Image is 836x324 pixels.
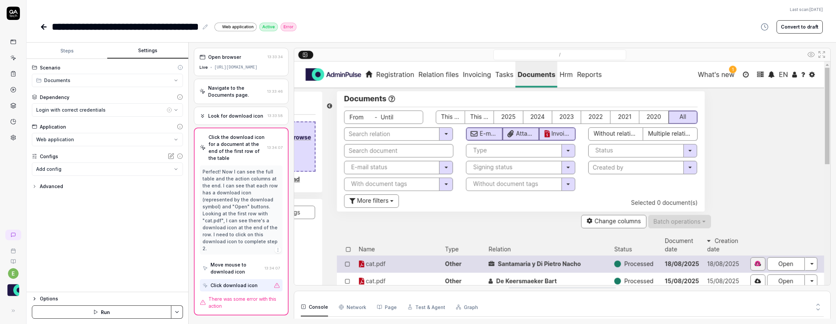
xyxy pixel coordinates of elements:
[5,230,21,240] a: New conversation
[407,298,445,316] button: Test & Agent
[816,49,827,60] button: Open in full screen
[790,7,823,13] button: Last scan:[DATE]
[3,243,24,254] a: Book a call with us
[200,259,283,278] button: Move mouse to download icon13:34:07
[40,295,183,303] div: Options
[809,7,823,12] time: [DATE]
[268,54,283,59] time: 13:33:34
[210,261,262,275] div: Move mouse to download icon
[36,106,165,113] div: Login with correct credentials
[757,20,773,34] button: View version history
[3,279,24,297] button: AdminPulse - 0475.384.429 Logo
[208,84,265,98] div: Navigate to the Documents page.
[27,43,107,59] button: Steps
[107,43,188,59] button: Settings
[40,64,60,71] div: Scenario
[339,298,366,316] button: Network
[200,279,283,291] button: Click download icon
[301,298,328,316] button: Console
[40,182,63,190] div: Advanced
[40,153,58,160] div: Configs
[806,49,816,60] button: Show all interative elements
[222,24,254,30] span: Web application
[40,94,69,101] div: Dependency
[200,64,208,70] div: Live
[32,103,183,117] button: Login with correct credentials
[36,136,74,143] span: Web application
[210,282,258,289] div: Click download icon
[203,168,280,252] div: Perfect! Now I can see the full table and the action columns at the end. I can see that each row ...
[214,22,257,31] a: Web application
[40,123,66,130] div: Application
[267,89,283,94] time: 13:33:46
[8,268,19,279] button: e
[208,112,263,119] div: Look for download icon
[268,113,283,118] time: 13:33:58
[209,134,265,162] div: Click the download icon for a document at the end of the first row of the table
[209,295,283,309] span: There was some error with this action
[32,295,183,303] button: Options
[456,298,478,316] button: Graph
[790,7,823,13] span: Last scan:
[265,266,280,270] time: 13:34:07
[377,298,397,316] button: Page
[32,305,171,319] button: Run
[44,77,70,84] span: Documents
[7,284,19,296] img: AdminPulse - 0475.384.429 Logo
[259,23,278,31] div: Active
[267,145,283,150] time: 13:34:07
[32,133,183,146] button: Web application
[32,74,183,87] button: Documents
[3,254,24,264] a: Documentation
[281,23,296,31] div: Error
[32,182,63,190] button: Advanced
[777,20,823,34] button: Convert to draft
[208,54,241,60] div: Open browser
[214,64,258,70] div: [URL][DOMAIN_NAME]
